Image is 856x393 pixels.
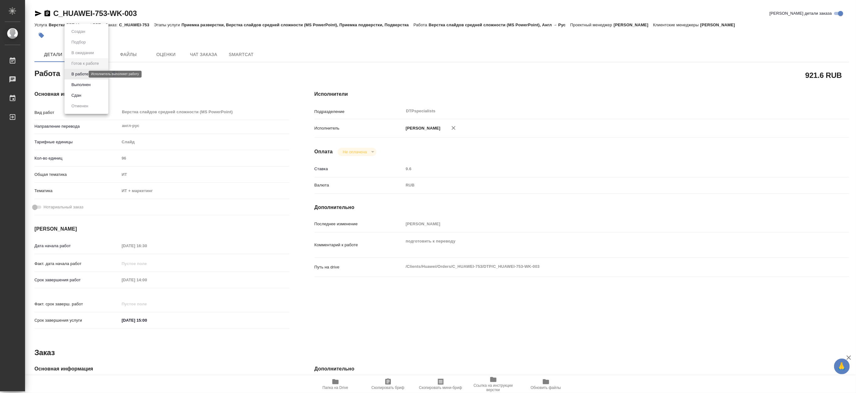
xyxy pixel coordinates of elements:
button: Готов к работе [70,60,101,67]
button: Создан [70,28,87,35]
button: Выполнен [70,81,92,88]
button: Подбор [70,39,88,46]
button: Сдан [70,92,83,99]
button: В работе [70,71,90,78]
button: В ожидании [70,49,96,56]
button: Отменен [70,103,90,110]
